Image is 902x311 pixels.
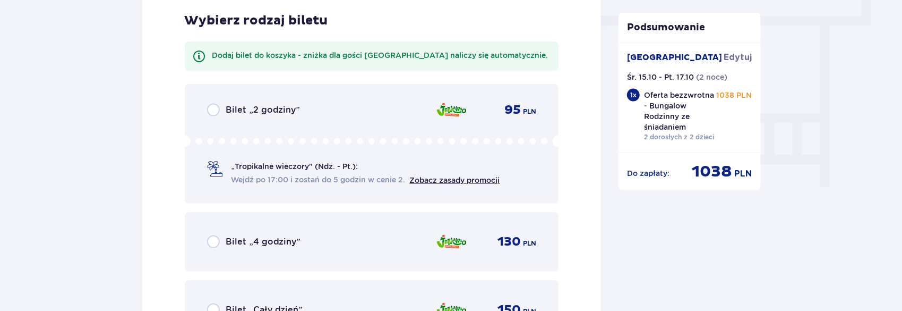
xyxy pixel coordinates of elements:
a: Zobacz zasady promocji [410,176,500,184]
p: [GEOGRAPHIC_DATA] [627,52,722,63]
p: 2 dorosłych z 2 dzieci [644,132,714,142]
span: „Tropikalne wieczory" (Ndz. - Pt.): [231,161,358,172]
h3: Wybierz rodzaj biletu [185,13,328,29]
p: Podsumowanie [618,21,761,34]
p: Do zapłaty : [627,168,669,179]
span: PLN [523,107,536,116]
span: Bilet „2 godziny” [226,104,300,116]
div: Dodaj bilet do koszyka - zniżka dla gości [GEOGRAPHIC_DATA] naliczy się automatycznie. [212,50,548,61]
p: ( 2 noce ) [696,72,727,82]
span: Bilet „4 godziny” [226,236,300,248]
span: PLN [523,239,536,248]
p: 1038 PLN [717,90,752,100]
span: Edytuj [724,52,752,63]
img: Jamango [436,231,467,253]
img: Jamango [436,99,467,121]
p: Śr. 15.10 - Pt. 17.10 [627,72,694,82]
p: Oferta bezzwrotna - Bungalow Rodzinny ze śniadaniem [644,90,717,132]
span: 1038 [692,162,733,182]
span: 130 [497,234,521,250]
span: PLN [735,168,752,180]
div: 1 x [627,89,640,102]
span: Wejdź po 17:00 i zostań do 5 godzin w cenie 2. [231,174,406,185]
span: 95 [504,102,521,118]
